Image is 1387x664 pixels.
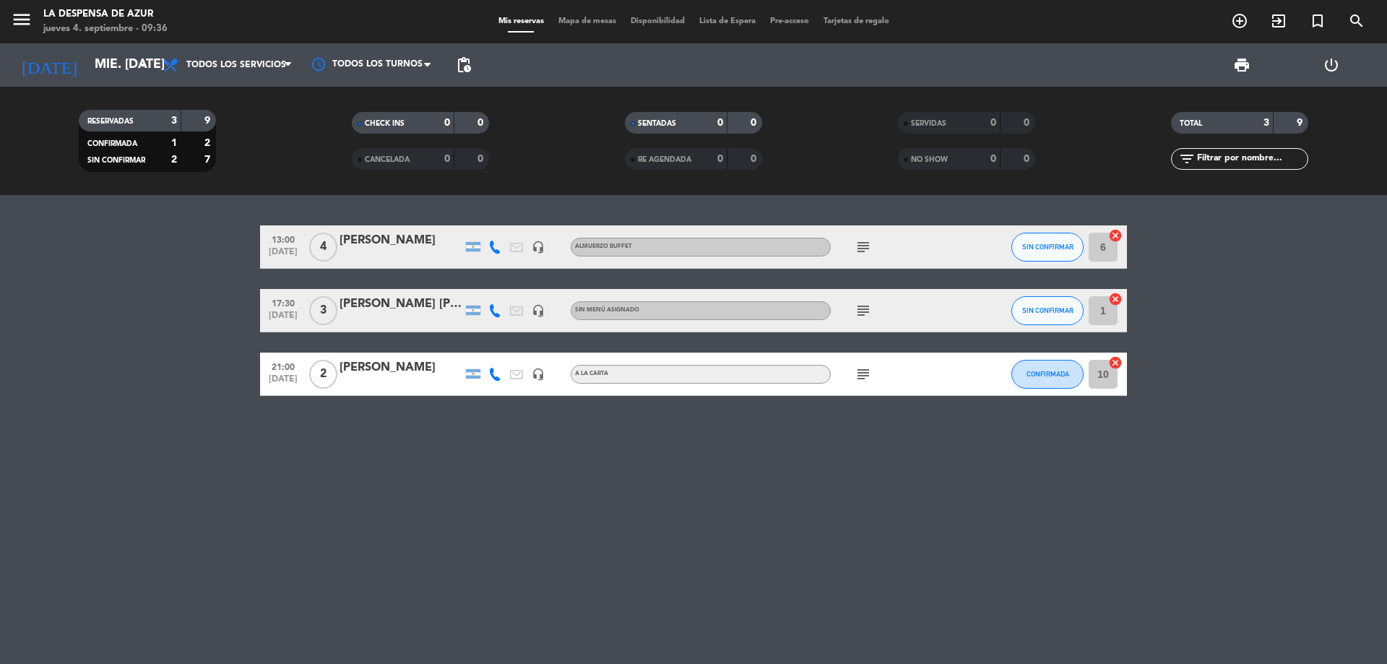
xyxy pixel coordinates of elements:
[87,157,145,164] span: SIN CONFIRMAR
[855,238,872,256] i: subject
[478,118,486,128] strong: 0
[134,56,152,74] i: arrow_drop_down
[1297,118,1305,128] strong: 9
[751,118,759,128] strong: 0
[532,368,545,381] i: headset_mic
[638,120,676,127] span: SENTADAS
[1270,12,1287,30] i: exit_to_app
[575,243,632,249] span: Almuerzo buffet
[1323,56,1340,74] i: power_settings_new
[444,154,450,164] strong: 0
[186,60,286,70] span: Todos los servicios
[551,17,623,25] span: Mapa de mesas
[11,9,33,35] button: menu
[265,374,301,391] span: [DATE]
[265,294,301,311] span: 17:30
[692,17,763,25] span: Lista de Espera
[532,241,545,254] i: headset_mic
[1231,12,1248,30] i: add_circle_outline
[365,156,410,163] span: CANCELADA
[1011,233,1084,262] button: SIN CONFIRMAR
[717,118,723,128] strong: 0
[1024,118,1032,128] strong: 0
[309,233,337,262] span: 4
[478,154,486,164] strong: 0
[1196,151,1308,167] input: Filtrar por nombre...
[309,296,337,325] span: 3
[1108,228,1123,243] i: cancel
[751,154,759,164] strong: 0
[911,120,946,127] span: SERVIDAS
[575,307,639,313] span: Sin menú asignado
[1348,12,1365,30] i: search
[365,120,405,127] span: CHECK INS
[990,118,996,128] strong: 0
[204,116,213,126] strong: 9
[265,358,301,374] span: 21:00
[265,311,301,327] span: [DATE]
[11,9,33,30] i: menu
[1011,296,1084,325] button: SIN CONFIRMAR
[455,56,472,74] span: pending_actions
[1287,43,1376,87] div: LOG OUT
[990,154,996,164] strong: 0
[309,360,337,389] span: 2
[171,138,177,148] strong: 1
[1108,355,1123,370] i: cancel
[575,371,608,376] span: A LA CARTA
[638,156,691,163] span: RE AGENDADA
[265,247,301,264] span: [DATE]
[491,17,551,25] span: Mis reservas
[1309,12,1326,30] i: turned_in_not
[717,154,723,164] strong: 0
[1024,154,1032,164] strong: 0
[265,230,301,247] span: 13:00
[171,116,177,126] strong: 3
[1180,120,1202,127] span: TOTAL
[855,302,872,319] i: subject
[87,140,137,147] span: CONFIRMADA
[1027,370,1069,378] span: CONFIRMADA
[43,7,168,22] div: La Despensa de Azur
[11,49,87,81] i: [DATE]
[1233,56,1250,74] span: print
[340,295,462,314] div: [PERSON_NAME] [PERSON_NAME]
[171,155,177,165] strong: 2
[763,17,816,25] span: Pre-acceso
[43,22,168,36] div: jueves 4. septiembre - 09:36
[1178,150,1196,168] i: filter_list
[340,231,462,250] div: [PERSON_NAME]
[1022,243,1073,251] span: SIN CONFIRMAR
[911,156,948,163] span: NO SHOW
[1011,360,1084,389] button: CONFIRMADA
[340,358,462,377] div: [PERSON_NAME]
[816,17,896,25] span: Tarjetas de regalo
[204,138,213,148] strong: 2
[855,366,872,383] i: subject
[1108,292,1123,306] i: cancel
[87,118,134,125] span: RESERVADAS
[444,118,450,128] strong: 0
[1263,118,1269,128] strong: 3
[532,304,545,317] i: headset_mic
[1022,306,1073,314] span: SIN CONFIRMAR
[204,155,213,165] strong: 7
[623,17,692,25] span: Disponibilidad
